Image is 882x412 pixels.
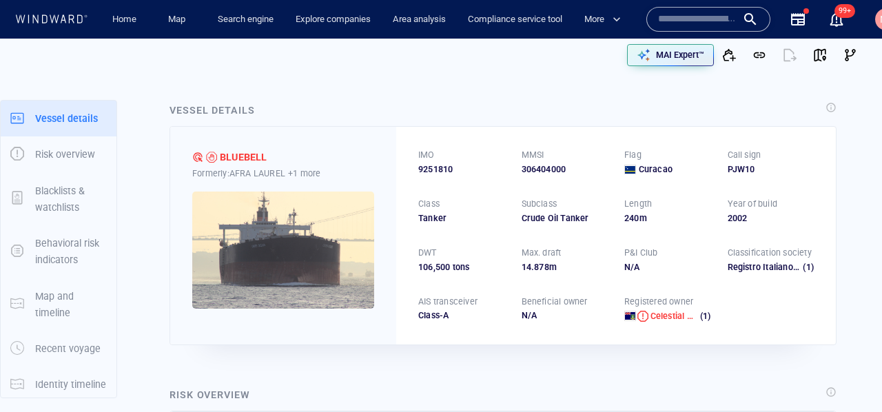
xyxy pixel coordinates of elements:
a: Behavioral risk indicators [1,245,116,258]
button: More [579,8,633,32]
span: 240 [624,213,639,223]
iframe: Chat [823,350,872,402]
p: Max. draft [522,247,562,259]
a: Area analysis [387,8,451,32]
a: Map [163,8,196,32]
span: m [639,213,647,223]
div: Vessel details [170,102,255,119]
span: m [549,262,557,272]
p: P&I Club [624,247,658,259]
button: Home [102,8,146,32]
div: Crude Oil Tanker [522,212,608,225]
button: MAI Expert™ [627,44,714,66]
p: AIS transceiver [418,296,478,308]
span: 9251810 [418,163,453,176]
button: Risk overview [1,136,116,172]
div: N/A [624,261,711,274]
p: Flag [624,149,642,161]
a: Vessel details [1,111,116,124]
a: Compliance service tool [462,8,568,32]
div: Risk overview [170,387,250,403]
button: Map [157,8,201,32]
p: DWT [418,247,437,259]
button: Identity timeline [1,367,116,402]
img: 5905f9fe2ec2d466fc6907d7_0 [192,192,374,309]
p: +1 more [288,166,320,181]
span: More [584,12,621,28]
p: Year of build [728,198,778,210]
span: 99+ [834,4,855,18]
p: MMSI [522,149,544,161]
span: 14 [522,262,531,272]
p: Risk overview [35,146,95,163]
a: 99+ [825,8,848,30]
p: Call sign [728,149,761,161]
span: Class-A [418,310,449,320]
p: Identity timeline [35,376,106,393]
a: Explore companies [290,8,376,32]
button: Behavioral risk indicators [1,225,116,278]
p: Map and timeline [35,288,107,322]
div: Sanctioned [206,152,217,163]
p: Beneficial owner [522,296,588,308]
p: Recent voyage [35,340,101,357]
span: Celestial Bliss Investments Ltd. [650,311,775,321]
p: MAI Expert™ [656,49,704,61]
div: 306404000 [522,163,608,176]
button: 99+ [828,11,845,28]
p: Length [624,198,652,210]
p: Registered owner [624,296,693,308]
a: Home [107,8,142,32]
span: (1) [801,261,814,274]
div: PJW10 [728,163,814,176]
p: Vessel details [35,110,98,127]
p: Blacklists & watchlists [35,183,107,216]
p: IMO [418,149,435,161]
div: Tanker [418,212,505,225]
div: Registro Italiano Navale (RINA) [728,261,801,274]
button: Vessel details [1,101,116,136]
div: Notification center [828,11,845,28]
button: Add to vessel list [714,40,744,70]
a: Identity timeline [1,378,116,391]
p: Behavioral risk indicators [35,235,107,269]
div: 106,500 tons [418,261,505,274]
button: Blacklists & watchlists [1,173,116,226]
button: Get link [744,40,775,70]
a: Celestial Bliss Investments Ltd. (1) [650,310,711,322]
button: View on map [805,40,835,70]
span: Curacao [639,163,673,176]
a: Risk overview [1,147,116,161]
div: Registro Italiano Navale (RINA) [728,261,814,274]
a: Blacklists & watchlists [1,192,116,205]
div: 2002 [728,212,814,225]
button: Map and timeline [1,278,116,331]
button: Recent voyage [1,331,116,367]
button: Visual Link Analysis [835,40,865,70]
span: (1) [698,310,711,322]
span: . [531,262,534,272]
p: Class [418,198,440,210]
div: Formerly: AFRA LAUREL [192,166,374,181]
div: BLUEBELL [220,149,267,165]
span: N/A [522,310,537,320]
a: Map and timeline [1,297,116,310]
p: Subclass [522,198,557,210]
span: 878 [534,262,549,272]
div: Nadav D Compli defined risk: high risk [192,152,203,163]
p: Classification society [728,247,812,259]
a: Recent voyage [1,342,116,355]
a: Search engine [212,8,279,32]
